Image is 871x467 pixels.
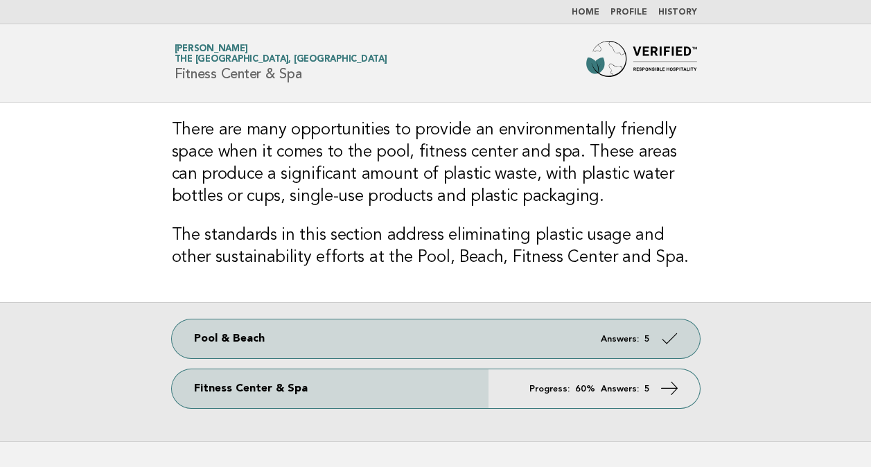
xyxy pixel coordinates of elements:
[644,335,650,344] strong: 5
[175,45,387,81] h1: Fitness Center & Spa
[644,385,650,394] strong: 5
[172,319,700,358] a: Pool & Beach Answers: 5
[586,41,697,85] img: Forbes Travel Guide
[658,8,697,17] a: History
[175,44,387,64] a: [PERSON_NAME]The [GEOGRAPHIC_DATA], [GEOGRAPHIC_DATA]
[172,224,700,269] h3: The standards in this section address eliminating plastic usage and other sustainability efforts ...
[610,8,647,17] a: Profile
[175,55,387,64] span: The [GEOGRAPHIC_DATA], [GEOGRAPHIC_DATA]
[172,119,700,208] h3: There are many opportunities to provide an environmentally friendly space when it comes to the po...
[601,385,639,394] em: Answers:
[529,385,570,394] em: Progress:
[601,335,639,344] em: Answers:
[572,8,599,17] a: Home
[575,385,595,394] strong: 60%
[172,369,700,408] a: Fitness Center & Spa Progress: 60% Answers: 5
